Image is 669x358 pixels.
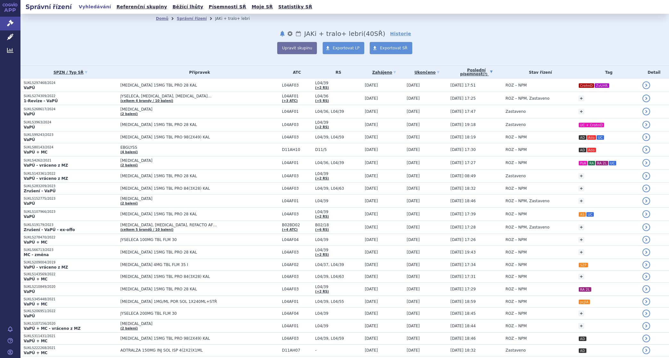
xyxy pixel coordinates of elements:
span: [DATE] [365,96,378,101]
span: ROZ – NPM [505,299,527,304]
span: ROZ – NPM [505,161,527,165]
strong: VaPÚ + MC [24,150,47,154]
span: ( SŘ) [363,30,385,37]
span: L04/39 [315,248,362,252]
strong: VaPÚ - vráceno z MZ [24,163,68,168]
span: L04AF01 [282,109,312,114]
a: detail [642,210,650,218]
span: [MEDICAL_DATA] 1MG/ML POR SOL 1X240ML+STŘ [120,299,279,304]
span: L04/39, L04/63 [315,186,362,191]
i: RA [588,161,595,165]
a: + [578,224,584,230]
a: Ukončeno [407,68,447,77]
span: [DATE] 19:18 [450,122,476,127]
p: SUKLS345448/2021 [24,297,117,302]
p: SUKLS80143/2024 [24,145,117,150]
span: [DATE] [407,135,420,139]
span: [MEDICAL_DATA] 15MG TBL PRO 28 KAL [120,250,279,254]
a: (2 balení) [120,327,138,330]
a: + [578,323,584,329]
span: [DATE] [365,324,378,328]
span: ROZ – NPM [505,135,527,139]
a: Zahájeno [365,68,404,77]
strong: VaPÚ [24,314,35,318]
a: Exportovat LP [323,42,365,54]
strong: Zrušení - VaPÚ [24,189,56,193]
span: L04/36 [315,94,362,98]
span: L04AF01 [282,94,312,98]
span: L04AF03 [282,250,312,254]
span: D11AH10 [282,147,312,152]
span: [DATE] [365,161,378,165]
span: L04/39 [315,120,362,125]
strong: VaPÚ + MC [24,240,47,245]
span: L04/39, L04/59 [315,135,362,139]
a: Poslednípísemnost(?) [450,66,502,79]
span: L04/36, L04/39 [315,109,362,114]
a: detail [642,335,650,342]
span: [MEDICAL_DATA] 15MG TBL PRO 98(2X49) KAL [120,135,279,139]
strong: VaPÚ + MC [24,277,47,281]
span: L04AF04 [282,311,312,316]
a: detail [642,298,650,305]
i: RA 2L [596,161,608,165]
a: + [578,249,584,255]
span: [DATE] [365,135,378,139]
span: JYSELECA 100MG TBL FLM 30 [120,237,279,242]
span: Zastaveno [505,122,526,127]
p: SUKLS143361/2022 [24,171,117,176]
span: [DATE] [365,212,378,216]
a: + [578,109,584,114]
span: L04AF01 [282,299,312,304]
p: SUKLS274309/2022 [24,94,117,98]
p: SUKLS143569/2022 [24,272,117,277]
span: L04/39 [315,324,362,328]
a: detail [642,95,650,102]
span: [DATE] 17:28 [450,225,476,229]
i: UC + CrohnD [579,123,604,127]
strong: VaPÚ - vráceno z MZ [24,176,68,181]
span: [DATE] [407,225,420,229]
a: (celkem 4 brandy / 10 balení) [120,99,173,103]
a: Historie [390,30,411,37]
span: [DATE] [407,237,420,242]
a: detail [642,346,650,354]
span: [DATE] [365,348,378,353]
span: L04AF03 [282,287,312,291]
span: [DATE] 17:26 [450,237,476,242]
span: - [315,348,362,353]
span: [DATE] 08:49 [450,174,476,178]
span: L04/39, L04/59 [315,336,362,341]
span: L04AF03 [282,174,312,178]
span: [DATE] [365,299,378,304]
a: detail [642,223,650,231]
span: ROZ – NPM [505,262,527,267]
a: + [578,198,584,204]
span: JAKi + tralo+ lebri [304,30,363,37]
a: + [578,237,584,243]
span: [DATE] 18:32 [450,186,476,191]
strong: VaPÚ [24,86,35,90]
th: Stav řízení [502,66,575,79]
strong: VaPÚ - vráceno z MZ [24,265,68,270]
span: L04AF03 [282,336,312,341]
span: L04/39 [315,210,362,214]
span: [DATE] [407,83,420,87]
a: detail [642,146,650,154]
span: ROZ – NPM, Zastaveno [505,96,549,101]
a: (+3 ATC) [282,99,298,103]
th: RS [312,66,362,79]
i: Ado [587,148,596,152]
span: [MEDICAL_DATA] [120,158,279,163]
strong: Zrušení - VaPÚ - ex-offo [24,228,75,232]
a: + [578,186,584,191]
span: [DATE] [407,348,420,353]
span: L04AF03 [282,83,312,87]
span: 40 [366,30,374,37]
strong: VaPÚ + MC - vráceno z MZ [24,326,81,331]
a: (2 balení) [120,163,138,167]
span: [DATE] 17:39 [450,212,476,216]
span: [DATE] 18:46 [450,336,476,341]
span: [DATE] [365,287,378,291]
span: [DATE] 18:19 [450,135,476,139]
